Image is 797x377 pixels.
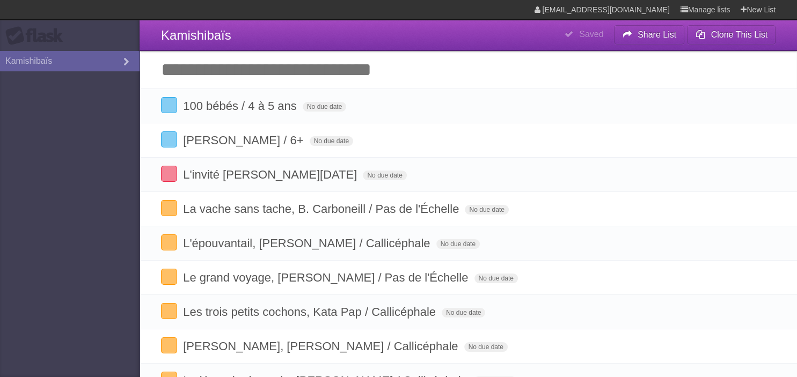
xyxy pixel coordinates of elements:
span: Les trois petits cochons, Kata Pap / Callicéphale [183,305,438,319]
span: [PERSON_NAME] / 6+ [183,134,306,147]
span: No due date [465,205,508,215]
label: Done [161,303,177,319]
span: No due date [310,136,353,146]
span: No due date [436,239,480,249]
span: [PERSON_NAME], [PERSON_NAME] / Callicéphale [183,339,460,353]
label: Done [161,166,177,182]
label: Done [161,131,177,147]
span: No due date [442,308,485,317]
button: Share List [614,25,685,45]
span: No due date [363,171,406,180]
label: Done [161,337,177,353]
span: 100 bébés / 4 à 5 ans [183,99,299,113]
b: Clone This List [711,30,767,39]
span: No due date [303,102,346,112]
label: Done [161,234,177,250]
span: L'invité [PERSON_NAME][DATE] [183,168,360,181]
span: No due date [464,342,508,352]
span: No due date [474,273,518,283]
span: La vache sans tache, B. Carboneill / Pas de l'Échelle [183,202,462,216]
div: Flask [5,26,70,46]
span: Kamishibaïs [161,28,231,42]
b: Share List [638,30,676,39]
span: L'épouvantail, [PERSON_NAME] / Callicéphale [183,236,433,250]
label: Done [161,269,177,285]
button: Clone This List [687,25,776,45]
label: Done [161,97,177,113]
b: Saved [579,29,603,39]
span: Le grand voyage, [PERSON_NAME] / Pas de l'Échelle [183,271,471,284]
label: Done [161,200,177,216]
